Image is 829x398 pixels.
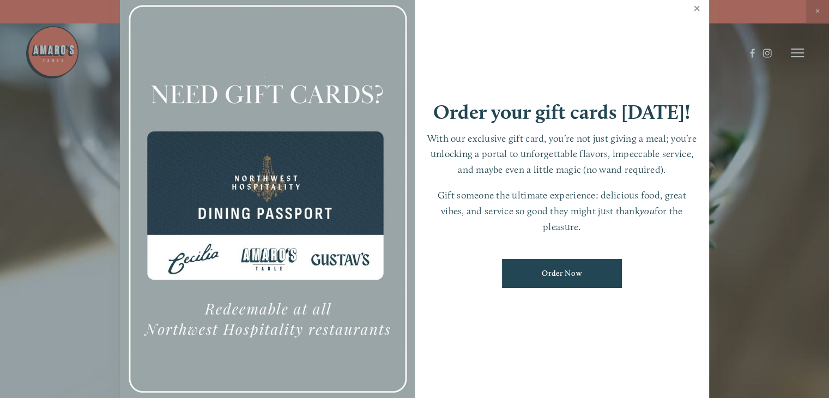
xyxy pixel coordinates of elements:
[426,188,699,234] p: Gift someone the ultimate experience: delicious food, great vibes, and service so good they might...
[433,102,691,122] h1: Order your gift cards [DATE]!
[502,259,622,288] a: Order Now
[426,131,699,178] p: With our exclusive gift card, you’re not just giving a meal; you’re unlocking a portal to unforge...
[640,205,655,216] em: you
